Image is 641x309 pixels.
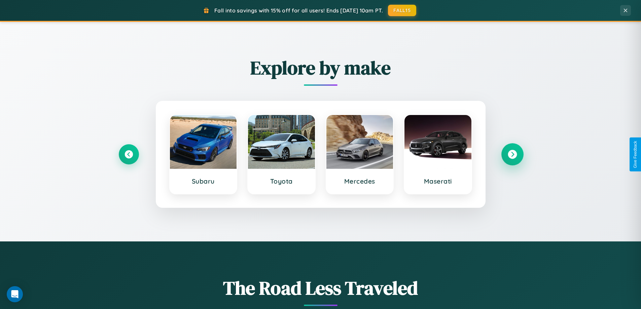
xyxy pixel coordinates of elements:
[333,177,387,185] h3: Mercedes
[7,286,23,302] div: Open Intercom Messenger
[119,275,523,301] h1: The Road Less Traveled
[119,55,523,81] h2: Explore by make
[214,7,383,14] span: Fall into savings with 15% off for all users! Ends [DATE] 10am PT.
[177,177,230,185] h3: Subaru
[411,177,465,185] h3: Maserati
[633,141,638,168] div: Give Feedback
[388,5,416,16] button: FALL15
[255,177,308,185] h3: Toyota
